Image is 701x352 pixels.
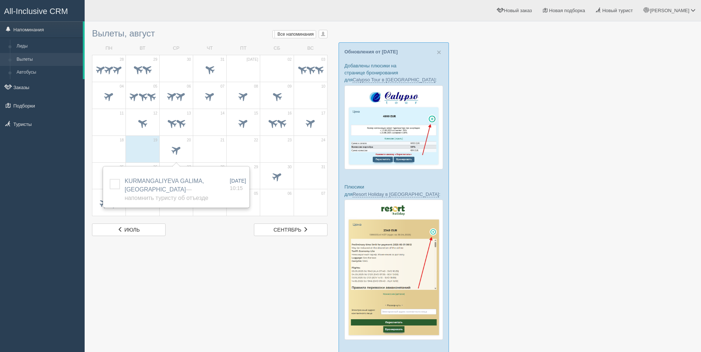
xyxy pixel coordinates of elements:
td: ПН [92,42,126,55]
a: июль [92,223,166,236]
span: 07 [321,191,325,196]
p: Плюсики для : [344,183,443,197]
a: Лиды [13,40,83,53]
span: 15 [254,111,258,116]
span: 26 [153,165,157,170]
span: 02 [288,57,292,62]
span: 30 [288,165,292,170]
span: 06 [288,191,292,196]
td: ПТ [227,42,260,55]
span: 09 [288,84,292,89]
span: 04 [120,84,124,89]
span: 11 [120,111,124,116]
td: ВТ [126,42,159,55]
span: 06 [187,84,191,89]
a: [DATE] 10:15 [230,177,246,192]
span: 18 [120,138,124,143]
span: Новый заказ [504,8,532,13]
span: 10 [321,84,325,89]
span: All-Inclusive CRM [4,7,68,16]
span: 27 [187,165,191,170]
span: 14 [220,111,224,116]
span: × [437,48,441,56]
span: 31 [321,165,325,170]
span: Все напоминания [277,32,314,37]
span: 17 [321,111,325,116]
a: Обновления от [DATE] [344,49,398,54]
span: 28 [220,165,224,170]
span: 30 [187,57,191,62]
a: Calypso Tour в [GEOGRAPHIC_DATA] [353,77,435,83]
span: 08 [254,84,258,89]
span: — Напомнить туристу об отъезде [125,186,208,201]
span: 29 [153,57,157,62]
span: сентябрь [273,227,301,233]
a: Вылеты [13,53,83,66]
span: 29 [254,165,258,170]
span: [PERSON_NAME] [650,8,689,13]
td: СБ [260,42,294,55]
span: 07 [220,84,224,89]
a: All-Inclusive CRM [0,0,84,21]
span: 05 [153,84,157,89]
td: СР [159,42,193,55]
span: 10:15 [230,185,243,191]
span: 25 [120,165,124,170]
span: 23 [288,138,292,143]
span: 13 [187,111,191,116]
a: Resort Holiday в [GEOGRAPHIC_DATA] [353,191,439,197]
span: 28 [120,57,124,62]
span: 22 [254,138,258,143]
span: 24 [321,138,325,143]
span: 03 [321,57,325,62]
img: calypso-tour-proposal-crm-for-travel-agency.jpg [344,85,443,170]
span: июль [124,227,140,233]
p: Добавлены плюсики на странице бронирования для : [344,62,443,83]
a: Автобусы [13,66,83,79]
button: Close [437,48,441,56]
a: KURMANGALIYEVA GALIMA, [GEOGRAPHIC_DATA]— Напомнить туристу об отъезде [125,178,208,201]
span: Новая подборка [549,8,585,13]
span: 12 [153,111,157,116]
span: Новый турист [602,8,633,13]
span: [DATE] [230,178,246,184]
span: 05 [254,191,258,196]
span: 21 [220,138,224,143]
span: [DATE] [247,57,258,62]
span: 16 [288,111,292,116]
span: 20 [187,138,191,143]
h3: Вылеты, август [92,29,328,38]
td: ВС [294,42,327,55]
img: resort-holiday-%D0%BF%D1%96%D0%B4%D0%B1%D1%96%D1%80%D0%BA%D0%B0-%D1%81%D1%80%D0%BC-%D0%B4%D0%BB%D... [344,200,443,340]
span: KURMANGALIYEVA GALIMA, [GEOGRAPHIC_DATA] [125,178,208,201]
td: ЧТ [193,42,226,55]
span: 19 [153,138,157,143]
span: 31 [220,57,224,62]
a: сентябрь [254,223,328,236]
